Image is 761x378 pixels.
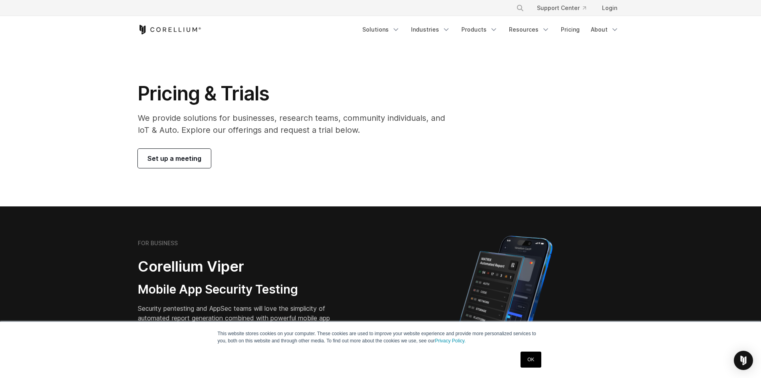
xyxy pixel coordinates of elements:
[138,258,342,276] h2: Corellium Viper
[556,22,584,37] a: Pricing
[218,330,544,344] p: This website stores cookies on your computer. These cookies are used to improve your website expe...
[358,22,624,37] div: Navigation Menu
[446,232,566,372] img: Corellium MATRIX automated report on iPhone showing app vulnerability test results across securit...
[507,1,624,15] div: Navigation Menu
[138,25,201,34] a: Corellium Home
[531,1,592,15] a: Support Center
[513,1,527,15] button: Search
[138,304,342,332] p: Security pentesting and AppSec teams will love the simplicity of automated report generation comb...
[734,351,753,370] div: Open Intercom Messenger
[406,22,455,37] a: Industries
[138,149,211,168] a: Set up a meeting
[504,22,554,37] a: Resources
[138,82,456,106] h1: Pricing & Trials
[596,1,624,15] a: Login
[457,22,503,37] a: Products
[138,112,456,136] p: We provide solutions for businesses, research teams, community individuals, and IoT & Auto. Explo...
[521,352,541,368] a: OK
[138,240,178,247] h6: FOR BUSINESS
[358,22,405,37] a: Solutions
[138,282,342,297] h3: Mobile App Security Testing
[435,338,466,344] a: Privacy Policy.
[586,22,624,37] a: About
[147,154,201,163] span: Set up a meeting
